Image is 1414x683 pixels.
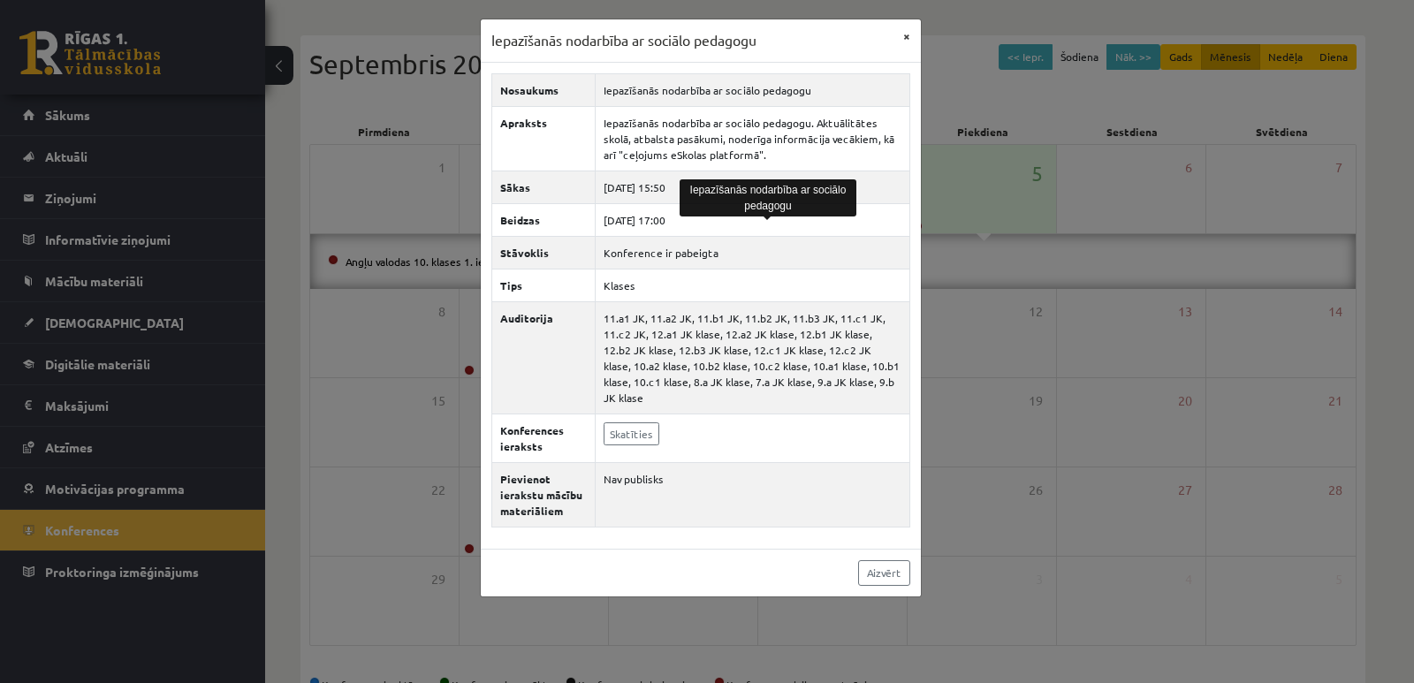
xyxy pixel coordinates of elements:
[680,179,856,216] div: Iepazīšanās nodarbība ar sociālo pedagogu
[491,301,595,414] th: Auditorija
[595,301,909,414] td: 11.a1 JK, 11.a2 JK, 11.b1 JK, 11.b2 JK, 11.b3 JK, 11.c1 JK, 11.c2 JK, 12.a1 JK klase, 12.a2 JK kl...
[491,171,595,203] th: Sākas
[595,106,909,171] td: Iepazīšanās nodarbība ar sociālo pedagogu. Aktuālitātes skolā, atbalsta pasākumi, noderīga inform...
[491,462,595,527] th: Pievienot ierakstu mācību materiāliem
[595,203,909,236] td: [DATE] 17:00
[491,203,595,236] th: Beidzas
[595,73,909,106] td: Iepazīšanās nodarbība ar sociālo pedagogu
[491,236,595,269] th: Stāvoklis
[491,269,595,301] th: Tips
[858,560,910,586] a: Aizvērt
[595,462,909,527] td: Nav publisks
[595,171,909,203] td: [DATE] 15:50
[491,73,595,106] th: Nosaukums
[595,269,909,301] td: Klases
[604,422,659,445] a: Skatīties
[491,106,595,171] th: Apraksts
[491,414,595,462] th: Konferences ieraksts
[595,236,909,269] td: Konference ir pabeigta
[893,19,921,53] button: ×
[491,30,756,51] h3: Iepazīšanās nodarbība ar sociālo pedagogu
